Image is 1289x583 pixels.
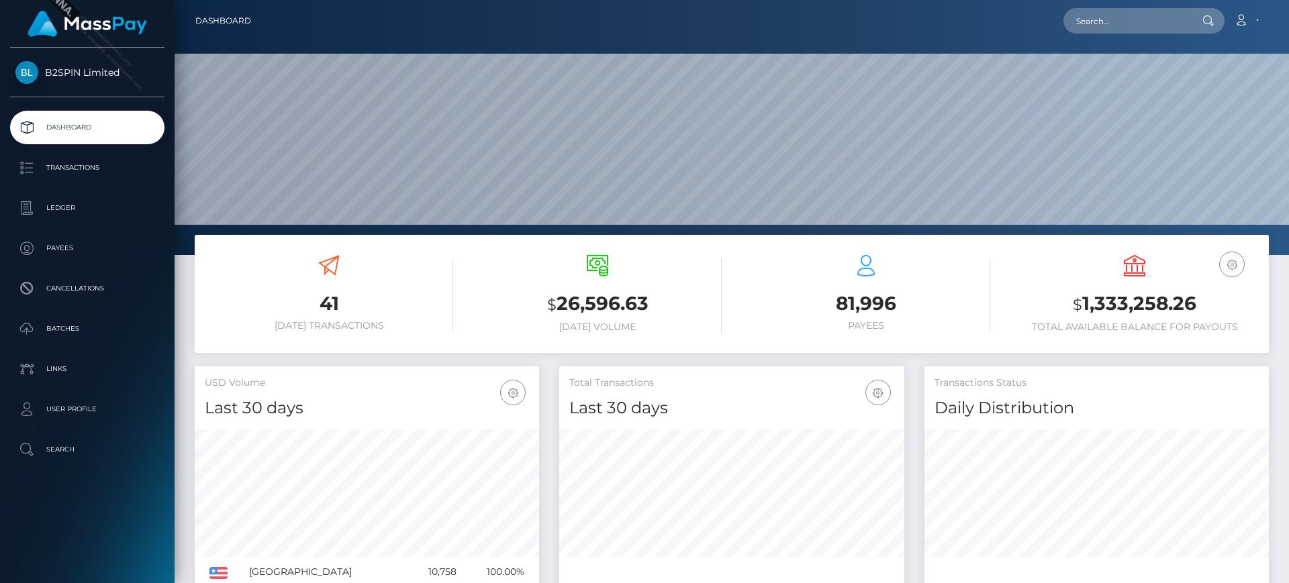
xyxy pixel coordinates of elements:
a: Transactions [10,151,164,184]
h6: [DATE] Volume [473,321,722,333]
p: Transactions [15,158,159,178]
h4: Last 30 days [205,396,529,420]
a: Ledger [10,191,164,225]
a: Search [10,433,164,466]
p: User Profile [15,399,159,419]
a: Payees [10,231,164,265]
a: Cancellations [10,272,164,305]
p: Dashboard [15,117,159,138]
a: Batches [10,312,164,346]
a: User Profile [10,392,164,426]
small: $ [547,295,557,314]
h6: Payees [742,320,990,331]
a: Dashboard [195,7,251,35]
p: Batches [15,319,159,339]
h3: 1,333,258.26 [1010,290,1259,318]
h5: Total Transactions [569,376,894,390]
h6: Total Available Balance for Payouts [1010,321,1259,333]
p: Links [15,359,159,379]
p: Payees [15,238,159,258]
a: Dashboard [10,111,164,144]
a: Links [10,352,164,386]
p: Cancellations [15,278,159,299]
h6: [DATE] Transactions [205,320,453,331]
input: Search... [1063,8,1190,34]
h4: Last 30 days [569,396,894,420]
p: Search [15,439,159,460]
h3: 81,996 [742,290,990,317]
small: $ [1073,295,1082,314]
img: US.png [209,567,228,579]
span: B2SPIN Limited [10,66,164,78]
img: B2SPIN Limited [15,61,38,84]
h5: Transactions Status [935,376,1259,390]
h4: Daily Distribution [935,396,1259,420]
h3: 26,596.63 [473,290,722,318]
h5: USD Volume [205,376,529,390]
img: MassPay Logo [28,11,147,37]
p: Ledger [15,198,159,218]
h3: 41 [205,290,453,317]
